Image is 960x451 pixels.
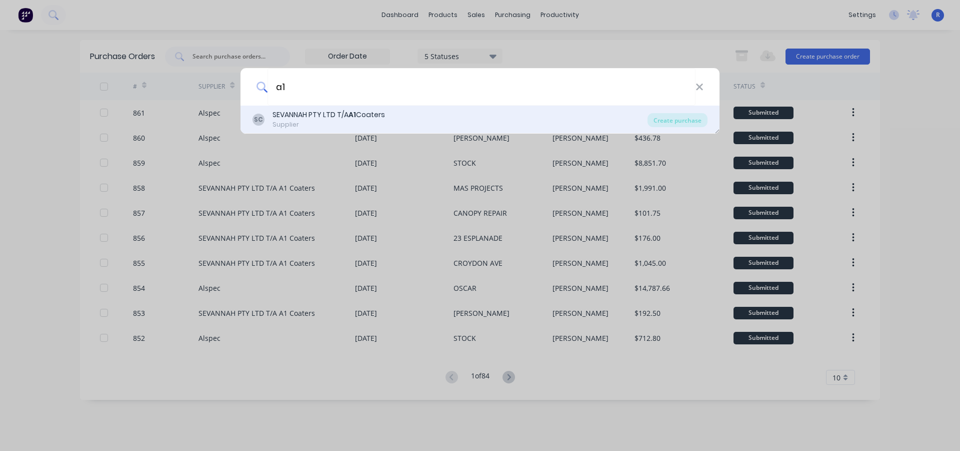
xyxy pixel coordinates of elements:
div: SC [252,114,264,126]
input: Enter a supplier name to create a new order... [267,68,695,106]
div: Create purchase [647,113,707,127]
div: SEVANNAH PTY LTD T/A Coaters [272,110,385,120]
b: A1 [348,110,356,120]
div: Supplier [272,120,385,129]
